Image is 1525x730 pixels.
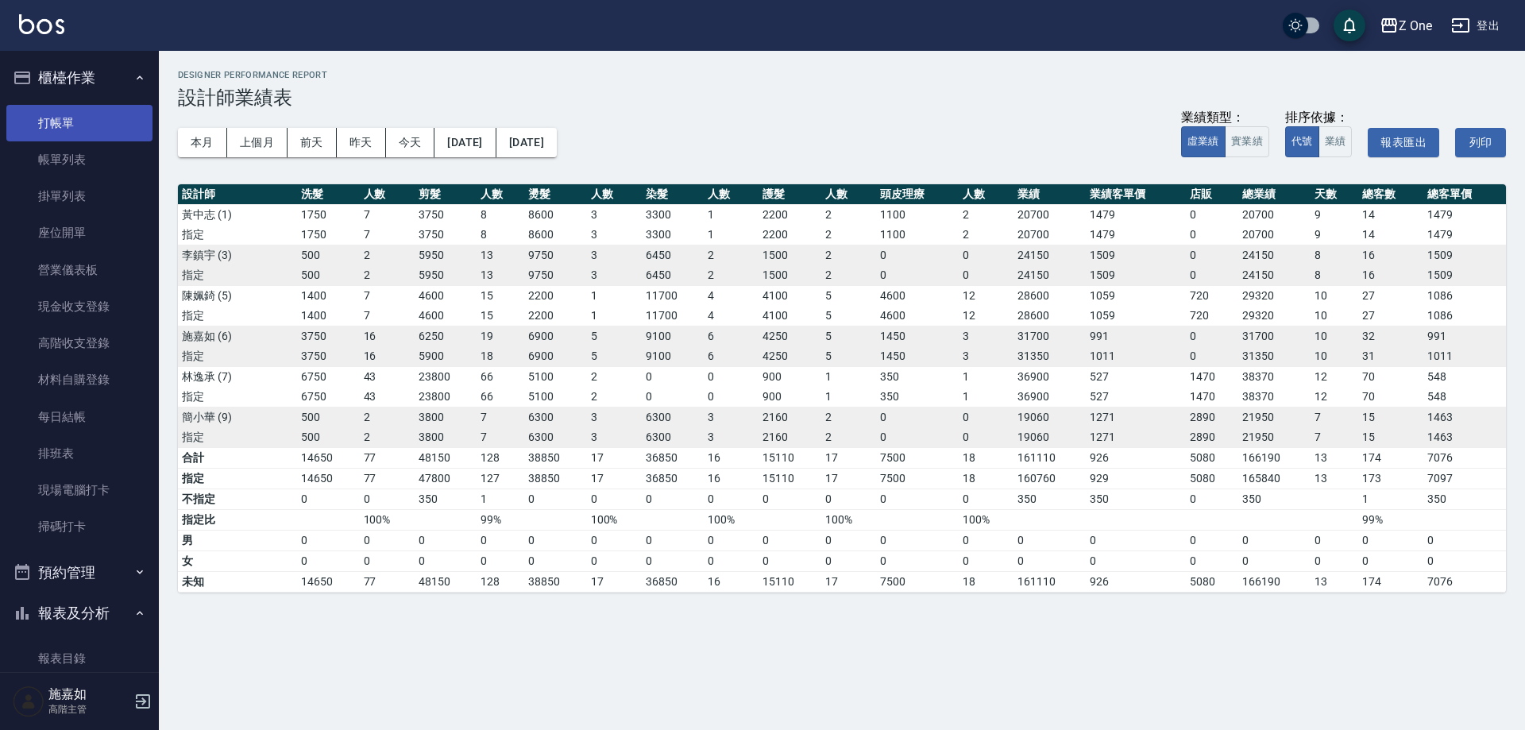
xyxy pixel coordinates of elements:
td: 2200 [759,225,821,245]
td: 5 [821,346,876,367]
td: 1271 [1086,407,1186,427]
td: 3800 [415,407,477,427]
button: 預約管理 [6,552,152,593]
th: 設計師 [178,184,297,205]
td: 6300 [642,407,705,427]
td: 20700 [1238,225,1311,245]
a: 打帳單 [6,105,152,141]
th: 護髮 [759,184,821,205]
td: 27 [1358,306,1423,326]
button: 上個月 [227,128,288,157]
td: 548 [1423,366,1506,387]
td: 1 [587,285,642,306]
td: 5 [821,285,876,306]
td: 1100 [876,225,959,245]
td: 1509 [1086,265,1186,286]
td: 0 [959,407,1013,427]
td: 527 [1086,387,1186,407]
td: 1479 [1086,225,1186,245]
td: 21950 [1238,407,1311,427]
th: 人數 [360,184,415,205]
td: 32 [1358,326,1423,346]
td: 8 [477,225,524,245]
td: 1 [959,366,1013,387]
td: 3 [587,204,642,225]
td: 0 [704,366,759,387]
td: 7 [360,306,415,326]
td: 4250 [759,326,821,346]
a: 掃碼打卡 [6,508,152,545]
td: 6300 [642,427,705,448]
td: 6900 [524,326,587,346]
td: 38370 [1238,366,1311,387]
td: 2890 [1186,427,1238,448]
td: 指定 [178,346,297,367]
p: 高階主管 [48,702,129,716]
td: 3 [704,427,759,448]
button: 報表及分析 [6,593,152,634]
td: 13 [477,265,524,286]
td: 指定 [178,265,297,286]
td: 9100 [642,346,705,367]
td: 527 [1086,366,1186,387]
td: 4250 [759,346,821,367]
td: 3 [959,326,1013,346]
td: 2 [360,407,415,427]
td: 3 [587,427,642,448]
td: 林逸承 (7) [178,366,297,387]
td: 10 [1311,306,1358,326]
td: 3750 [415,204,477,225]
td: 66 [477,366,524,387]
a: 帳單列表 [6,141,152,178]
a: 排班表 [6,435,152,472]
td: 1059 [1086,306,1186,326]
td: 28600 [1013,306,1086,326]
td: 6900 [524,346,587,367]
td: 15 [1358,407,1423,427]
td: 900 [759,366,821,387]
td: 11700 [642,306,705,326]
td: 2 [821,427,876,448]
th: 業績 [1013,184,1086,205]
td: 31350 [1013,346,1086,367]
td: 0 [1186,265,1238,286]
td: 1 [959,387,1013,407]
td: 11700 [642,285,705,306]
img: Person [13,686,44,717]
td: 4100 [759,306,821,326]
th: 剪髮 [415,184,477,205]
td: 5100 [524,366,587,387]
td: 0 [1186,326,1238,346]
td: 31700 [1238,326,1311,346]
td: 8600 [524,225,587,245]
button: 列印 [1455,128,1506,157]
td: 1 [587,306,642,326]
td: 4600 [876,285,959,306]
td: 1 [704,204,759,225]
td: 4600 [415,306,477,326]
td: 0 [704,387,759,407]
th: 燙髮 [524,184,587,205]
td: 2 [821,245,876,265]
td: 9750 [524,265,587,286]
td: 5100 [524,387,587,407]
td: 0 [642,366,705,387]
td: 3750 [415,225,477,245]
td: 28600 [1013,285,1086,306]
td: 3 [587,225,642,245]
td: 0 [876,427,959,448]
td: 8 [477,204,524,225]
td: 1509 [1423,245,1506,265]
td: 指定 [178,306,297,326]
td: 31 [1358,346,1423,367]
td: 1450 [876,346,959,367]
th: 業績客單價 [1086,184,1186,205]
td: 29320 [1238,306,1311,326]
td: 2200 [759,204,821,225]
td: 9 [1311,204,1358,225]
td: 12 [959,285,1013,306]
td: 31700 [1013,326,1086,346]
button: 昨天 [337,128,386,157]
button: 前天 [288,128,337,157]
td: 70 [1358,366,1423,387]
